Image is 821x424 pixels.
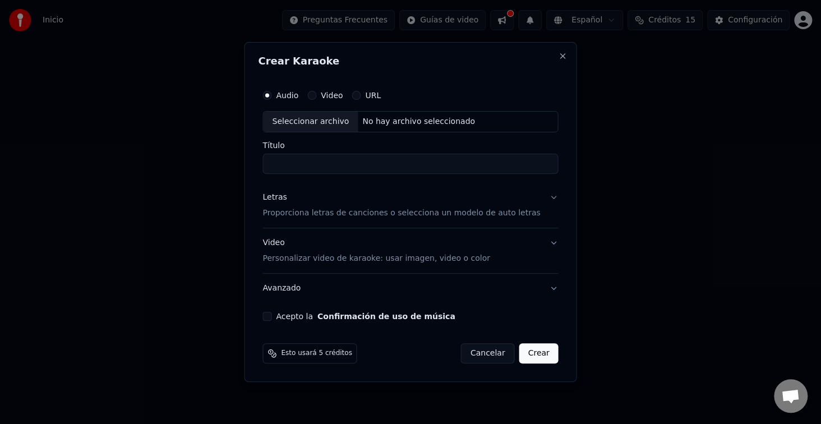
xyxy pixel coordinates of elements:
[281,349,352,358] span: Esto usará 5 créditos
[262,274,558,303] button: Avanzado
[519,343,558,363] button: Crear
[276,312,455,320] label: Acepto la
[262,208,540,219] p: Proporciona letras de canciones o selecciona un modelo de auto letras
[262,183,558,228] button: LetrasProporciona letras de canciones o selecciona un modelo de auto letras
[358,116,479,127] div: No hay archivo seleccionado
[258,56,562,66] h2: Crear Karaoke
[461,343,515,363] button: Cancelar
[276,91,298,99] label: Audio
[317,312,455,320] button: Acepto la
[262,192,287,203] div: Letras
[262,253,490,264] p: Personalizar video de karaoke: usar imagen, video o color
[321,91,343,99] label: Video
[262,228,558,273] button: VideoPersonalizar video de karaoke: usar imagen, video o color
[262,237,490,264] div: Video
[262,141,558,149] label: Título
[263,112,358,132] div: Seleccionar archivo
[365,91,381,99] label: URL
